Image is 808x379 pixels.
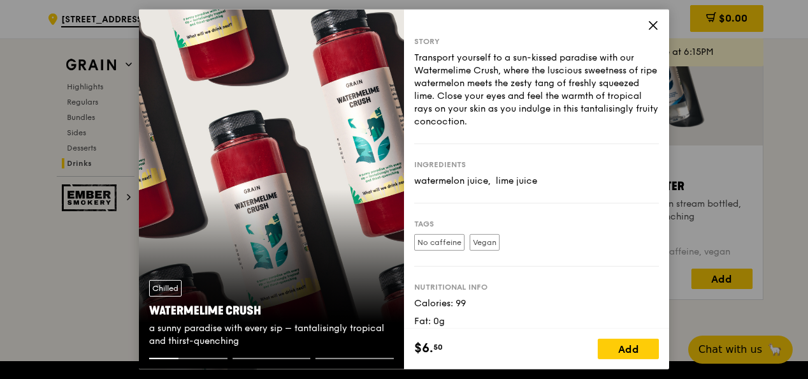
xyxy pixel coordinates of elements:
[414,282,659,292] div: Nutritional info
[433,342,443,352] span: 50
[470,234,500,251] label: Vegan
[598,339,659,359] div: Add
[414,219,659,229] div: Tags
[414,315,659,328] div: Fat: 0g
[149,322,394,348] div: a sunny paradise with every sip – tantalisingly tropical and thirst-quenching
[414,234,465,251] label: No caffeine
[414,36,659,47] div: Story
[414,160,659,170] div: Ingredients
[149,302,394,320] div: Watermelime Crush
[149,280,182,297] div: Chilled
[414,339,433,358] span: $6.
[414,52,659,128] div: Transport yourself to a sun-kissed paradise with our Watermelime Crush, where the luscious sweetn...
[414,175,659,188] div: watermelon juice, lime juice
[414,297,659,310] div: Calories: 99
